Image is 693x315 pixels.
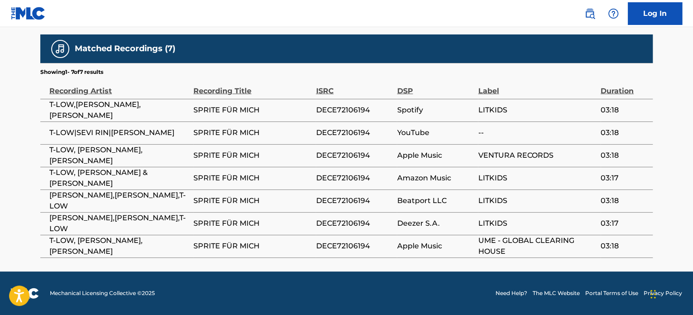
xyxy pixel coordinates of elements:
span: 03:18 [601,127,648,138]
span: Apple Music [397,241,473,252]
span: SPRITE FÜR MICH [193,218,311,229]
span: LITKIDS [478,173,596,184]
span: UME - GLOBAL CLEARING HOUSE [478,235,596,257]
span: 03:18 [601,105,648,116]
a: Log In [628,2,682,25]
img: logo [11,288,39,299]
span: SPRITE FÜR MICH [193,241,311,252]
p: Showing 1 - 7 of 7 results [40,68,103,76]
span: DECE72106194 [316,127,392,138]
div: Duration [601,76,648,97]
a: Privacy Policy [644,289,682,297]
span: LITKIDS [478,218,596,229]
span: Amazon Music [397,173,473,184]
a: Portal Terms of Use [585,289,638,297]
a: Public Search [581,5,599,23]
span: DECE72106194 [316,173,392,184]
span: SPRITE FÜR MICH [193,150,311,161]
span: 03:17 [601,173,648,184]
span: [PERSON_NAME],[PERSON_NAME],T-LOW [49,190,189,212]
span: -- [478,127,596,138]
span: Apple Music [397,150,473,161]
span: Beatport LLC [397,195,473,206]
div: Recording Artist [49,76,189,97]
span: SPRITE FÜR MICH [193,105,311,116]
span: DECE72106194 [316,105,392,116]
span: Spotify [397,105,473,116]
span: Deezer S.A. [397,218,473,229]
span: 03:18 [601,195,648,206]
span: T-LOW, [PERSON_NAME] & [PERSON_NAME] [49,167,189,189]
span: Mechanical Licensing Collective © 2025 [50,289,155,297]
img: MLC Logo [11,7,46,20]
span: [PERSON_NAME],[PERSON_NAME],T-LOW [49,213,189,234]
span: 03:17 [601,218,648,229]
span: LITKIDS [478,105,596,116]
span: 03:18 [601,241,648,252]
span: T-LOW,[PERSON_NAME],[PERSON_NAME] [49,99,189,121]
div: Drag [650,281,656,308]
div: Recording Title [193,76,311,97]
span: VENTURA RECORDS [478,150,596,161]
a: The MLC Website [533,289,580,297]
div: Label [478,76,596,97]
span: DECE72106194 [316,241,392,252]
iframe: Chat Widget [648,271,693,315]
div: Help [604,5,622,23]
span: SPRITE FÜR MICH [193,173,311,184]
span: DECE72106194 [316,150,392,161]
span: DECE72106194 [316,218,392,229]
span: T-LOW, [PERSON_NAME], [PERSON_NAME] [49,235,189,257]
span: T-LOW|SEVI RIN|[PERSON_NAME] [49,127,189,138]
span: SPRITE FÜR MICH [193,127,311,138]
span: 03:18 [601,150,648,161]
h5: Matched Recordings (7) [75,44,175,54]
img: Matched Recordings [55,44,66,54]
img: search [584,8,595,19]
span: T-LOW, [PERSON_NAME], [PERSON_NAME] [49,145,189,166]
span: DECE72106194 [316,195,392,206]
span: SPRITE FÜR MICH [193,195,311,206]
span: YouTube [397,127,473,138]
span: LITKIDS [478,195,596,206]
div: ISRC [316,76,392,97]
img: help [608,8,619,19]
a: Need Help? [496,289,527,297]
div: DSP [397,76,473,97]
